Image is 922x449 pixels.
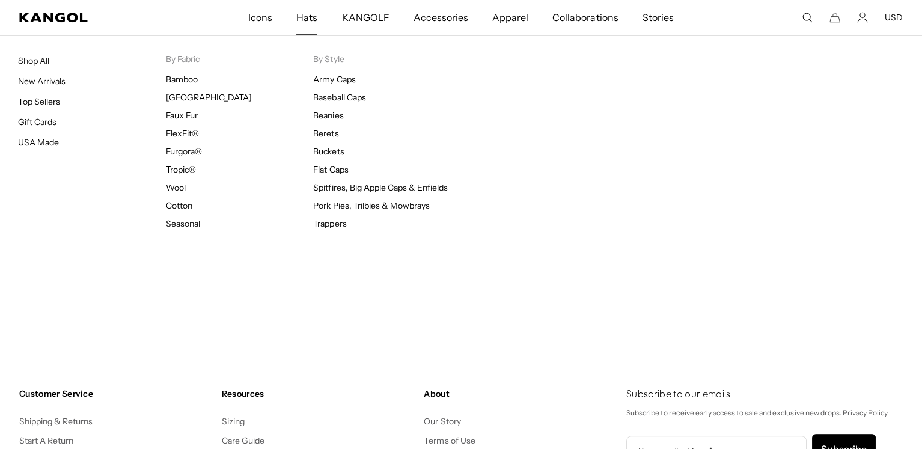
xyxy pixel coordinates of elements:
[222,416,245,427] a: Sizing
[829,12,840,23] button: Cart
[626,388,903,402] h4: Subscribe to our emails
[222,388,415,399] h4: Resources
[166,110,198,121] a: Faux Fur
[222,435,264,446] a: Care Guide
[19,13,164,22] a: Kangol
[424,416,460,427] a: Our Story
[166,128,199,139] a: FlexFit®
[166,200,192,211] a: Cotton
[18,55,49,66] a: Shop All
[166,74,198,85] a: Bamboo
[313,110,343,121] a: Beanies
[313,128,338,139] a: Berets
[166,218,200,229] a: Seasonal
[19,416,93,427] a: Shipping & Returns
[19,388,212,399] h4: Customer Service
[313,74,355,85] a: Army Caps
[313,92,365,103] a: Baseball Caps
[313,218,346,229] a: Trappers
[626,406,903,420] p: Subscribe to receive early access to sale and exclusive new drops. Privacy Policy
[18,117,56,127] a: Gift Cards
[802,12,813,23] summary: Search here
[18,137,59,148] a: USA Made
[885,12,903,23] button: USD
[19,435,73,446] a: Start A Return
[166,182,186,193] a: Wool
[313,53,461,64] p: By Style
[424,435,475,446] a: Terms of Use
[313,164,348,175] a: Flat Caps
[313,146,344,157] a: Buckets
[166,146,202,157] a: Furgora®
[313,182,448,193] a: Spitfires, Big Apple Caps & Enfields
[166,92,252,103] a: [GEOGRAPHIC_DATA]
[424,388,617,399] h4: About
[166,53,314,64] p: By Fabric
[18,76,66,87] a: New Arrivals
[313,200,430,211] a: Pork Pies, Trilbies & Mowbrays
[18,96,60,107] a: Top Sellers
[166,164,196,175] a: Tropic®
[857,12,868,23] a: Account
